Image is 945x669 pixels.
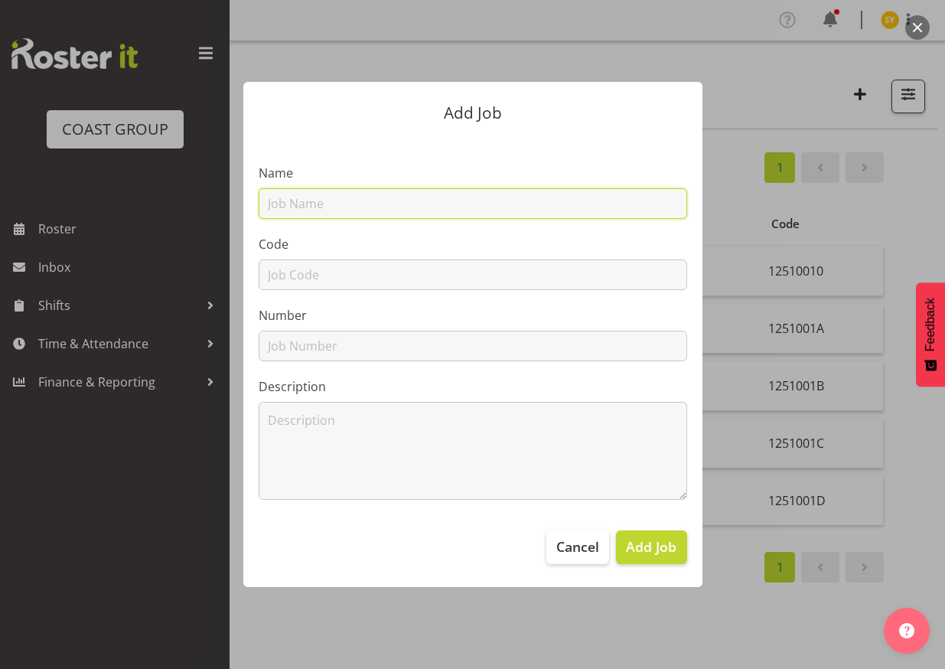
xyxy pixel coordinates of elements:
button: Cancel [546,530,609,564]
img: help-xxl-2.png [899,623,914,638]
span: Add Job [626,537,676,556]
span: Cancel [556,537,599,556]
span: Feedback [924,298,937,351]
input: Job Number [259,331,687,361]
p: Add Job [259,105,687,121]
label: Name [259,164,687,182]
button: Add Job [616,530,686,564]
input: Job Code [259,259,687,290]
input: Job Name [259,188,687,219]
label: Description [259,377,687,396]
label: Code [259,235,687,253]
button: Feedback - Show survey [916,282,945,387]
label: Number [259,306,687,325]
